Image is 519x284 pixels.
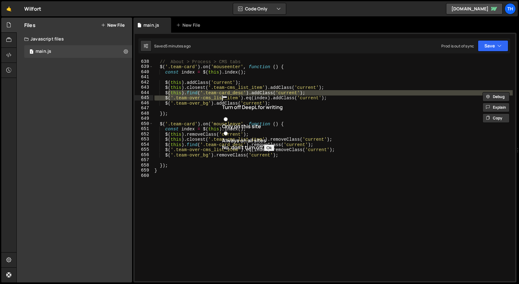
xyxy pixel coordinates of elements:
div: 652 [135,132,153,137]
button: Debug [483,92,510,101]
div: New File [176,22,203,28]
div: 641 [135,74,153,80]
div: Prod is out of sync [441,43,474,49]
div: 646 [135,101,153,106]
button: Explain [483,103,510,112]
div: main.js [36,49,51,54]
div: 654 [135,142,153,147]
button: Save [478,40,508,52]
div: 657 [135,157,153,163]
div: 640 [135,69,153,75]
div: 5 minutes ago [165,43,191,49]
div: 638 [135,59,153,64]
h2: Files [24,22,36,29]
div: 644 [135,90,153,96]
div: 649 [135,116,153,121]
div: 16468/44594.js [24,45,132,58]
span: 1 [30,50,33,55]
div: Saved [154,43,191,49]
div: 660 [135,173,153,178]
button: Code Only [233,3,286,14]
a: 🤙 [1,1,17,16]
div: 656 [135,152,153,158]
button: Copy [483,113,510,123]
div: 639 [135,64,153,69]
div: main.js [143,22,159,28]
div: 647 [135,106,153,111]
div: 650 [135,121,153,127]
div: 645 [135,95,153,101]
div: 659 [135,168,153,173]
div: 642 [135,80,153,85]
div: 655 [135,147,153,152]
button: New File [101,23,125,28]
div: 643 [135,85,153,90]
div: 651 [135,126,153,132]
div: 653 [135,137,153,142]
a: Th [505,3,516,14]
div: Javascript files [17,33,132,45]
a: [DOMAIN_NAME] [446,3,503,14]
div: 648 [135,111,153,116]
div: Wilfort [24,5,41,13]
div: 658 [135,163,153,168]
